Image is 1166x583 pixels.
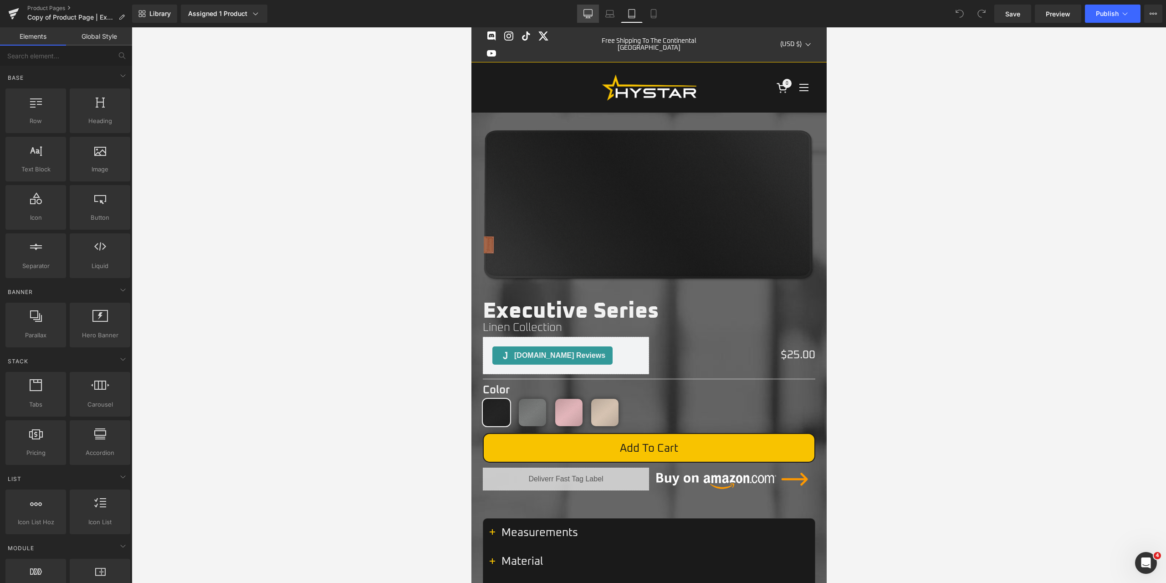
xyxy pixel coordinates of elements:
[72,448,128,458] span: Accordion
[8,165,63,174] span: Text Block
[30,498,325,514] p: Measurements
[309,13,339,22] button: (USD $)
[8,448,63,458] span: Pricing
[7,544,35,552] span: Module
[11,294,91,307] span: Linen Collection
[43,323,134,334] span: [DOMAIN_NAME] Reviews
[72,261,128,271] span: Liquid
[309,322,344,333] span: $25.00
[11,406,344,435] button: Add To Cart
[7,475,22,483] span: List
[7,73,25,82] span: Base
[577,5,599,23] a: Desktop
[8,517,63,527] span: Icon List Hoz
[1085,5,1140,23] button: Publish
[7,357,29,366] span: Stack
[1096,10,1119,17] span: Publish
[27,14,115,21] span: Copy of Product Page | Executive Series | Linen (WITH AMAZON BUTTON)
[1144,5,1162,23] button: More
[7,288,34,296] span: Banner
[11,103,344,273] img: Linen Collection
[1005,9,1020,19] span: Save
[1046,9,1070,19] span: Preview
[1035,5,1081,23] a: Preview
[972,5,991,23] button: Redo
[72,517,128,527] span: Icon List
[27,5,132,12] a: Product Pages
[148,416,207,427] span: Add To Cart
[11,273,344,295] h1: Executive Series
[1154,552,1161,559] span: 4
[621,5,643,23] a: Tablet
[8,400,63,409] span: Tabs
[72,330,128,340] span: Hero Banner
[8,261,63,271] span: Separator
[30,527,325,542] p: Material
[66,27,132,46] a: Global Style
[72,400,128,409] span: Carousel
[72,213,128,222] span: Button
[599,5,621,23] a: Laptop
[11,356,344,372] label: Color
[188,9,260,18] div: Assigned 1 Product
[8,213,63,222] span: Icon
[149,10,171,18] span: Library
[8,116,63,126] span: Row
[132,5,177,23] a: New Library
[951,5,969,23] button: Undo
[1135,552,1157,574] iframe: Intercom live chat
[72,116,128,126] span: Heading
[8,330,63,340] span: Parallax
[643,5,665,23] a: Mobile
[309,14,330,20] span: (USD $)
[111,10,244,25] a: Free Shipping To The Continental [GEOGRAPHIC_DATA]
[72,165,128,174] span: Image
